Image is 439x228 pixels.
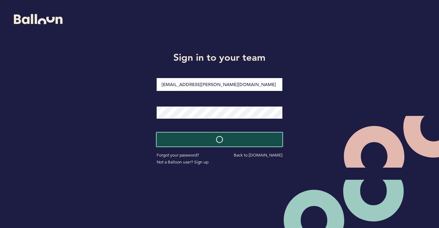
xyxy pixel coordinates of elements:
input: Password [157,107,282,119]
h1: Sign in to your team [151,50,287,64]
a: Not a Balloon user? Sign up [157,159,208,164]
a: Back to [DOMAIN_NAME] [234,152,282,158]
input: Email [157,78,282,91]
a: Forgot your password? [157,152,199,158]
